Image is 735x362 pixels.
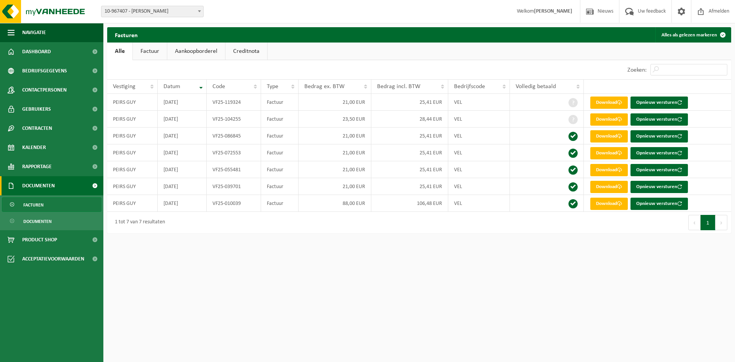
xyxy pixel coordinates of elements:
[107,144,158,161] td: PEIRS GUY
[630,113,688,126] button: Opnieuw versturen
[2,197,101,212] a: Facturen
[715,215,727,230] button: Next
[371,94,448,111] td: 25,41 EUR
[207,195,261,212] td: VF25-010039
[299,144,371,161] td: 21,00 EUR
[261,111,299,128] td: Factuur
[23,198,44,212] span: Facturen
[22,42,51,61] span: Dashboard
[299,94,371,111] td: 21,00 EUR
[448,111,510,128] td: VEL
[448,161,510,178] td: VEL
[22,157,52,176] span: Rapportage
[22,100,51,119] span: Gebruikers
[630,97,688,109] button: Opnieuw versturen
[630,198,688,210] button: Opnieuw versturen
[590,164,628,176] a: Download
[701,215,715,230] button: 1
[107,94,158,111] td: PEIRS GUY
[261,128,299,144] td: Factuur
[167,43,225,60] a: Aankoopborderel
[630,147,688,159] button: Opnieuw versturen
[133,43,167,60] a: Factuur
[111,216,165,229] div: 1 tot 7 van 7 resultaten
[22,249,84,269] span: Acceptatievoorwaarden
[655,27,730,43] button: Alles als gelezen markeren
[22,61,67,80] span: Bedrijfsgegevens
[2,214,101,228] a: Documenten
[107,178,158,195] td: PEIRS GUY
[113,84,136,90] span: Vestiging
[261,94,299,111] td: Factuur
[207,94,261,111] td: VF25-119324
[261,144,299,161] td: Factuur
[590,113,628,126] a: Download
[163,84,180,90] span: Datum
[590,130,628,143] a: Download
[448,195,510,212] td: VEL
[448,128,510,144] td: VEL
[22,23,46,42] span: Navigatie
[299,195,371,212] td: 88,00 EUR
[299,161,371,178] td: 21,00 EUR
[261,178,299,195] td: Factuur
[630,181,688,193] button: Opnieuw versturen
[22,80,67,100] span: Contactpersonen
[688,215,701,230] button: Previous
[207,111,261,128] td: VF25-104255
[107,111,158,128] td: PEIRS GUY
[225,43,267,60] a: Creditnota
[107,27,145,42] h2: Facturen
[22,230,57,249] span: Product Shop
[261,195,299,212] td: Factuur
[371,195,448,212] td: 106,48 EUR
[158,94,207,111] td: [DATE]
[22,119,52,138] span: Contracten
[590,97,628,109] a: Download
[23,214,52,229] span: Documenten
[516,84,556,90] span: Volledig betaald
[448,144,510,161] td: VEL
[299,128,371,144] td: 21,00 EUR
[590,181,628,193] a: Download
[207,144,261,161] td: VF25-072553
[207,128,261,144] td: VF25-086845
[22,138,46,157] span: Kalender
[261,161,299,178] td: Factuur
[267,84,278,90] span: Type
[101,6,204,17] span: 10-967407 - PEIRS GUY - ZULTE
[158,128,207,144] td: [DATE]
[107,128,158,144] td: PEIRS GUY
[630,130,688,143] button: Opnieuw versturen
[448,94,510,111] td: VEL
[299,111,371,128] td: 23,50 EUR
[107,161,158,178] td: PEIRS GUY
[299,178,371,195] td: 21,00 EUR
[448,178,510,195] td: VEL
[371,144,448,161] td: 25,41 EUR
[590,147,628,159] a: Download
[22,176,55,195] span: Documenten
[627,67,647,73] label: Zoeken:
[590,198,628,210] a: Download
[377,84,420,90] span: Bedrag incl. BTW
[101,6,203,17] span: 10-967407 - PEIRS GUY - ZULTE
[371,111,448,128] td: 28,44 EUR
[207,161,261,178] td: VF25-055481
[212,84,225,90] span: Code
[158,195,207,212] td: [DATE]
[371,128,448,144] td: 25,41 EUR
[158,111,207,128] td: [DATE]
[304,84,345,90] span: Bedrag ex. BTW
[207,178,261,195] td: VF25-039701
[454,84,485,90] span: Bedrijfscode
[158,178,207,195] td: [DATE]
[107,195,158,212] td: PEIRS GUY
[630,164,688,176] button: Opnieuw versturen
[158,161,207,178] td: [DATE]
[371,178,448,195] td: 25,41 EUR
[534,8,572,14] strong: [PERSON_NAME]
[107,43,132,60] a: Alle
[371,161,448,178] td: 25,41 EUR
[158,144,207,161] td: [DATE]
